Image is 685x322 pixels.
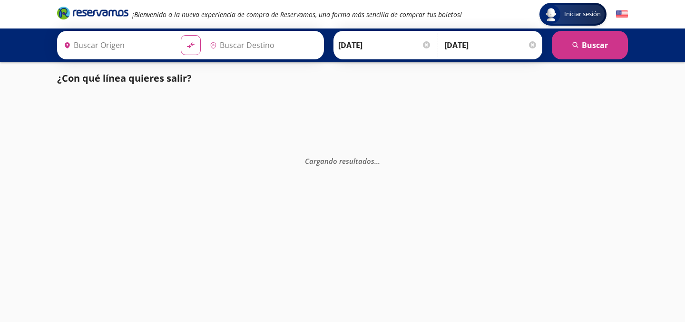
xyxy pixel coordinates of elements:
button: Buscar [552,31,628,59]
span: . [376,156,378,166]
a: Brand Logo [57,6,128,23]
input: Buscar Destino [206,33,319,57]
input: Buscar Origen [60,33,173,57]
input: Opcional [444,33,538,57]
span: . [374,156,376,166]
input: Elegir Fecha [338,33,431,57]
span: Iniciar sesión [560,9,605,19]
p: ¿Con qué línea quieres salir? [57,71,192,85]
em: Cargando resultados [305,156,380,166]
button: English [616,9,628,20]
span: . [378,156,380,166]
em: ¡Bienvenido a la nueva experiencia de compra de Reservamos, una forma más sencilla de comprar tus... [132,10,462,19]
i: Brand Logo [57,6,128,20]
